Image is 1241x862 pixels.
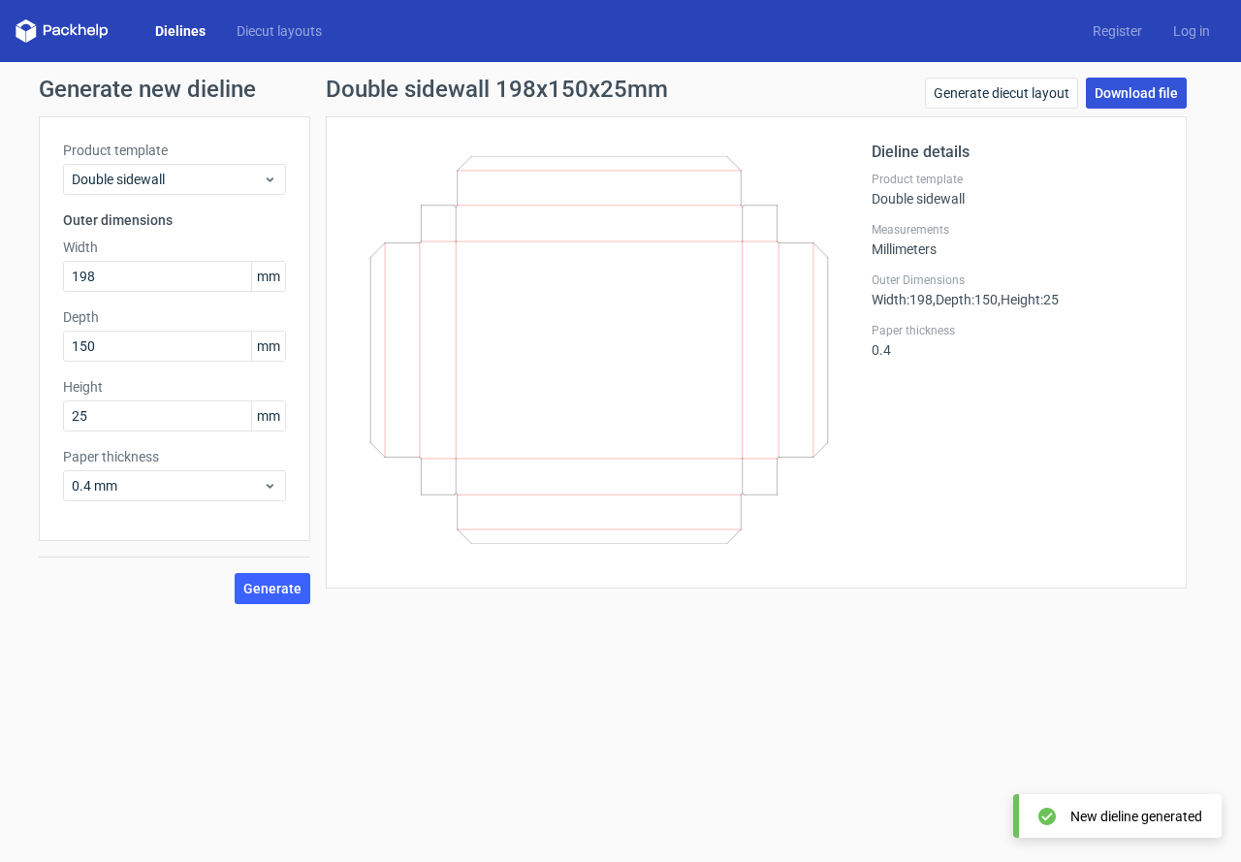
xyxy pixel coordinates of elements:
div: Double sidewall [872,172,1162,207]
div: 0.4 [872,323,1162,358]
span: 0.4 mm [72,476,263,495]
label: Paper thickness [63,447,286,466]
label: Product template [63,141,286,160]
span: mm [251,401,285,431]
button: Generate [235,573,310,604]
a: Diecut layouts [221,21,337,41]
span: Generate [243,582,302,595]
a: Log in [1158,21,1225,41]
label: Width [63,238,286,257]
label: Height [63,377,286,397]
span: Double sidewall [72,170,263,189]
div: New dieline generated [1070,807,1202,826]
span: mm [251,262,285,291]
span: , Height : 25 [998,292,1059,307]
h1: Double sidewall 198x150x25mm [326,78,668,101]
a: Register [1077,21,1158,41]
label: Depth [63,307,286,327]
label: Measurements [872,222,1162,238]
div: Millimeters [872,222,1162,257]
label: Paper thickness [872,323,1162,338]
a: Generate diecut layout [925,78,1078,109]
span: Width : 198 [872,292,933,307]
label: Outer Dimensions [872,272,1162,288]
h2: Dieline details [872,141,1162,164]
a: Dielines [140,21,221,41]
label: Product template [872,172,1162,187]
a: Download file [1086,78,1187,109]
h3: Outer dimensions [63,210,286,230]
span: mm [251,332,285,361]
h1: Generate new dieline [39,78,1202,101]
span: , Depth : 150 [933,292,998,307]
